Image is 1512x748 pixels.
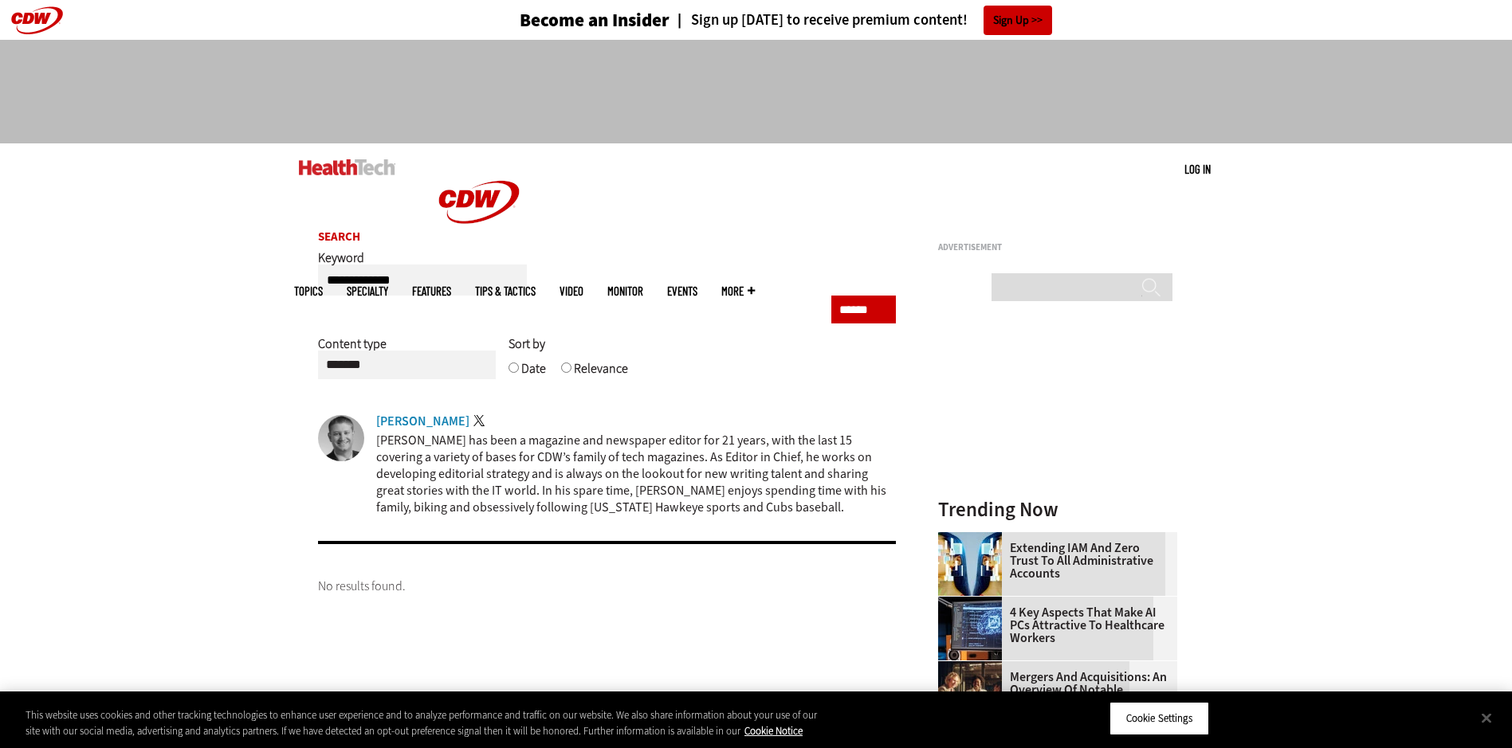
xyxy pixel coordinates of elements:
[670,13,968,28] a: Sign up [DATE] to receive premium content!
[938,671,1168,722] a: Mergers and Acquisitions: An Overview of Notable Healthcare M&A Activity in [DATE]
[294,285,323,297] span: Topics
[744,724,803,738] a: More information about your privacy
[938,542,1168,580] a: Extending IAM and Zero Trust to All Administrative Accounts
[938,532,1002,596] img: abstract image of woman with pixelated face
[466,56,1047,127] iframe: advertisement
[938,661,1002,725] img: business leaders shake hands in conference room
[607,285,643,297] a: MonITor
[1469,700,1504,735] button: Close
[520,11,670,29] h3: Become an Insider
[509,335,545,352] span: Sort by
[299,159,395,175] img: Home
[1109,702,1209,735] button: Cookie Settings
[984,6,1052,35] a: Sign Up
[1184,161,1211,178] div: User menu
[938,258,1177,457] iframe: advertisement
[475,285,536,297] a: Tips & Tactics
[938,532,1010,545] a: abstract image of woman with pixelated face
[560,285,583,297] a: Video
[938,499,1177,519] h3: Trending Now
[938,661,1010,674] a: business leaders shake hands in conference room
[318,415,364,461] img: Ryan Petersen
[460,11,670,29] a: Become an Insider
[376,415,469,428] a: [PERSON_NAME]
[574,360,628,389] label: Relevance
[667,285,697,297] a: Events
[376,432,897,515] p: [PERSON_NAME] has been a magazine and newspaper editor for 21 years, with the last 15 covering a ...
[721,285,755,297] span: More
[412,285,451,297] a: Features
[26,707,831,738] div: This website uses cookies and other tracking technologies to enhance user experience and to analy...
[473,415,488,428] a: Twitter
[419,143,539,261] img: Home
[318,335,387,364] label: Content type
[1184,162,1211,176] a: Log in
[938,597,1010,609] a: Desktop monitor with brain AI concept
[521,360,546,389] label: Date
[419,249,539,265] a: CDW
[938,606,1168,644] a: 4 Key Aspects That Make AI PCs Attractive to Healthcare Workers
[347,285,388,297] span: Specialty
[938,597,1002,660] img: Desktop monitor with brain AI concept
[318,576,897,597] p: No results found.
